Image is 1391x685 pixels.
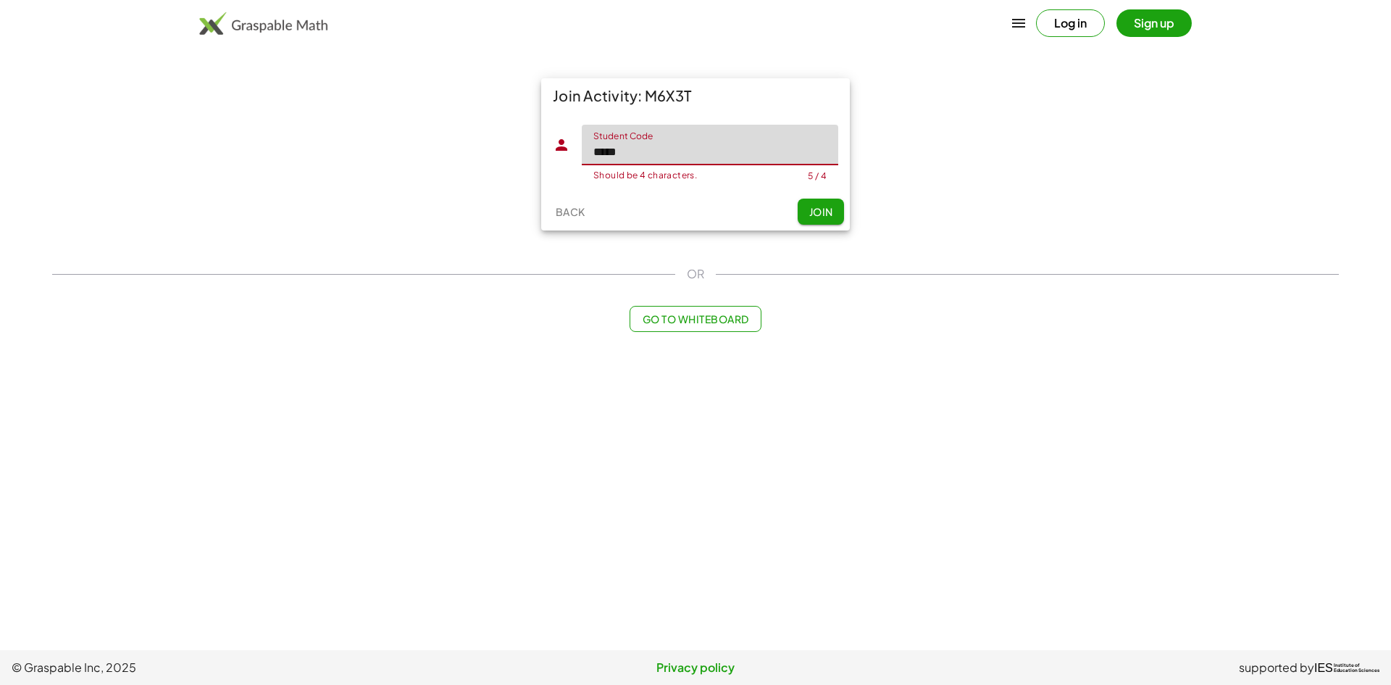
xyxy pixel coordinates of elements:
span: OR [687,265,704,283]
span: Back [555,205,585,218]
span: IES [1314,661,1333,675]
div: Join Activity: M6X3T [541,78,850,113]
a: Privacy policy [467,659,923,676]
span: Institute of Education Sciences [1334,663,1379,673]
div: Should be 4 characters. [593,171,808,180]
span: © Graspable Inc, 2025 [12,659,467,676]
button: Sign up [1116,9,1192,37]
a: IESInstitute ofEducation Sciences [1314,659,1379,676]
button: Log in [1036,9,1105,37]
button: Join [798,199,844,225]
span: Go to Whiteboard [642,312,748,325]
button: Back [547,199,593,225]
div: 5 / 4 [808,170,827,181]
button: Go to Whiteboard [630,306,761,332]
span: supported by [1239,659,1314,676]
span: Join [809,205,832,218]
